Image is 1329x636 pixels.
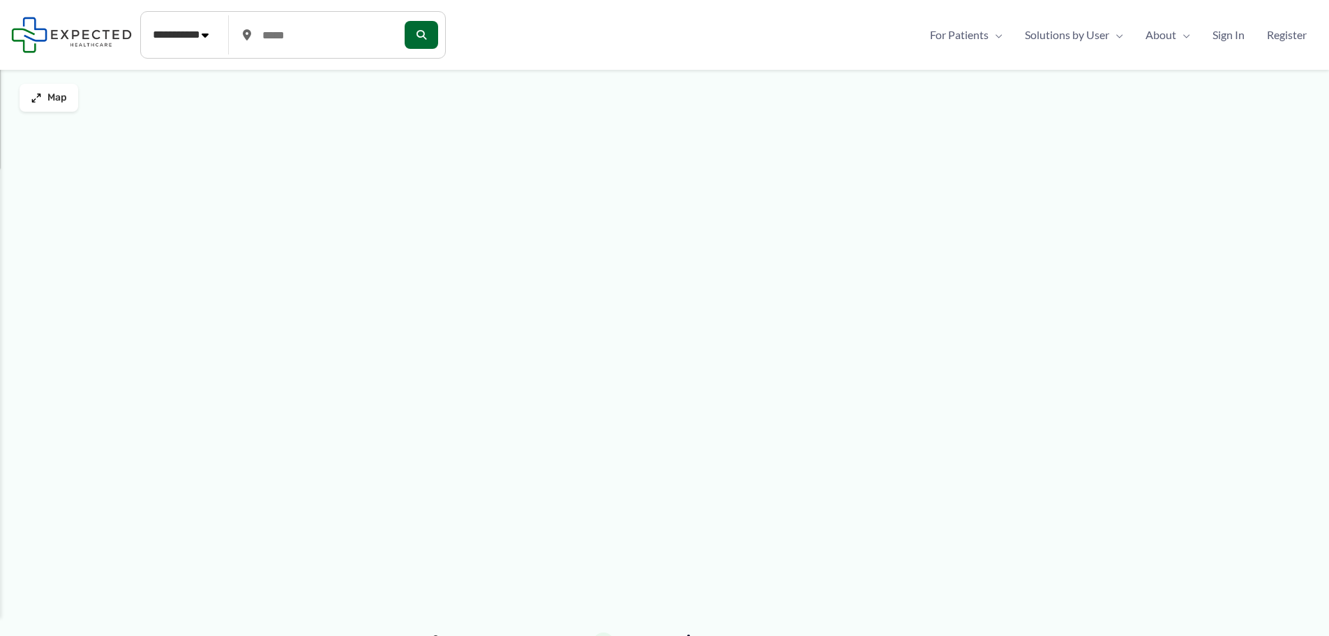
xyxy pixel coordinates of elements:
button: Map [20,84,78,112]
img: Expected Healthcare Logo - side, dark font, small [11,17,132,52]
a: AboutMenu Toggle [1134,24,1201,45]
a: Register [1256,24,1318,45]
span: Menu Toggle [1109,24,1123,45]
img: Maximize [31,92,42,103]
span: Menu Toggle [1176,24,1190,45]
span: Menu Toggle [989,24,1003,45]
span: Sign In [1212,24,1245,45]
span: Solutions by User [1025,24,1109,45]
span: Map [47,92,67,104]
span: For Patients [930,24,989,45]
span: About [1146,24,1176,45]
span: Register [1267,24,1307,45]
a: Sign In [1201,24,1256,45]
a: Solutions by UserMenu Toggle [1014,24,1134,45]
a: For PatientsMenu Toggle [919,24,1014,45]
